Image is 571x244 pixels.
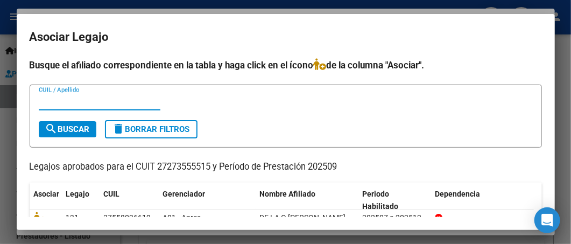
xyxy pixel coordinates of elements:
[431,183,534,218] datatable-header-cell: Dependencia
[163,213,201,222] span: A01 - Apres
[260,213,346,222] span: DE LA O JULIETA SOFIA
[45,124,90,134] span: Buscar
[30,161,542,174] p: Legajos aprobados para el CUIT 27273555515 y Período de Prestación 202509
[112,122,125,135] mat-icon: delete
[104,190,120,198] span: CUIL
[66,213,79,222] span: 131
[256,183,358,218] datatable-header-cell: Nombre Afiliado
[104,212,151,224] div: 27558036619
[34,190,60,198] span: Asociar
[30,27,542,47] h2: Asociar Legajo
[435,190,481,198] span: Dependencia
[159,183,256,218] datatable-header-cell: Gerenciador
[358,183,431,218] datatable-header-cell: Periodo Habilitado
[260,190,316,198] span: Nombre Afiliado
[62,183,100,218] datatable-header-cell: Legajo
[105,120,198,138] button: Borrar Filtros
[163,190,206,198] span: Gerenciador
[363,190,399,211] span: Periodo Habilitado
[30,58,542,72] h4: Busque el afiliado correspondiente en la tabla y haga click en el ícono de la columna "Asociar".
[30,183,62,218] datatable-header-cell: Asociar
[112,124,190,134] span: Borrar Filtros
[45,122,58,135] mat-icon: search
[66,190,90,198] span: Legajo
[100,183,159,218] datatable-header-cell: CUIL
[534,207,560,233] div: Open Intercom Messenger
[39,121,96,137] button: Buscar
[363,212,427,224] div: 202507 a 202512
